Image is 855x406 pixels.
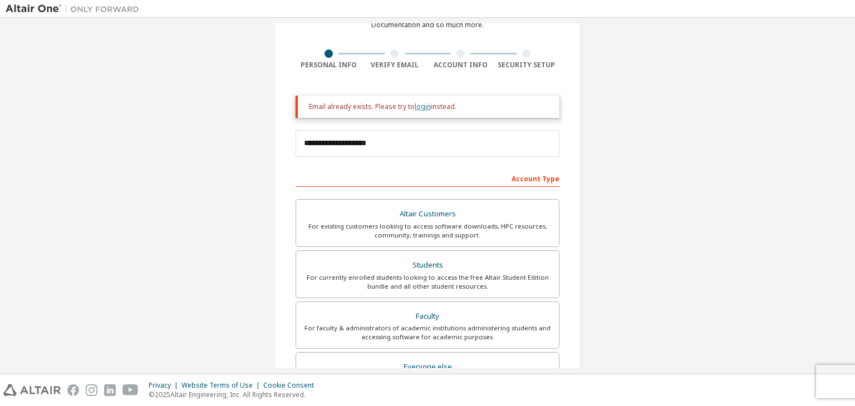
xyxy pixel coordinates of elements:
div: Email already exists. Please try to instead. [309,102,551,111]
div: Website Terms of Use [181,381,263,390]
img: linkedin.svg [104,384,116,396]
div: Faculty [303,309,552,324]
div: Account Info [427,61,494,70]
div: For currently enrolled students looking to access the free Altair Student Edition bundle and all ... [303,273,552,291]
div: Everyone else [303,359,552,375]
img: altair_logo.svg [3,384,61,396]
div: Security Setup [494,61,560,70]
div: Cookie Consent [263,381,321,390]
img: youtube.svg [122,384,139,396]
div: Verify Email [362,61,428,70]
div: For existing customers looking to access software downloads, HPC resources, community, trainings ... [303,222,552,240]
p: © 2025 Altair Engineering, Inc. All Rights Reserved. [149,390,321,399]
img: instagram.svg [86,384,97,396]
img: Altair One [6,3,145,14]
div: Altair Customers [303,206,552,222]
div: For faculty & administrators of academic institutions administering students and accessing softwa... [303,324,552,341]
div: Students [303,258,552,273]
img: facebook.svg [67,384,79,396]
div: Account Type [296,169,559,187]
a: login [415,102,431,111]
div: Personal Info [296,61,362,70]
div: Privacy [149,381,181,390]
